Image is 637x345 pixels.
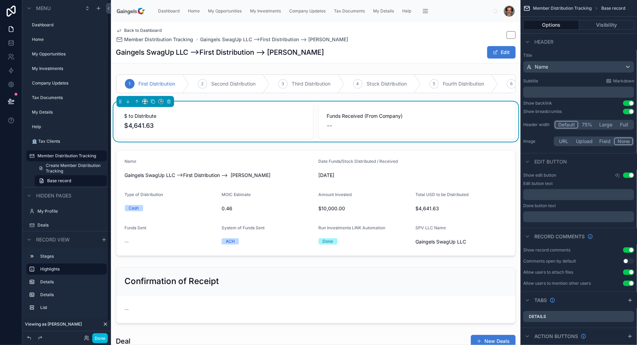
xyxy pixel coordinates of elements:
label: My Details [32,109,103,115]
label: Edit button text [523,181,553,186]
span: Funds Received (From Company) [327,113,507,120]
span: Menu [36,5,51,12]
span: My Investments [250,8,281,14]
span: Company Updates [290,8,326,14]
span: Header [534,38,553,45]
label: Show edit button [523,172,556,178]
a: Dashboard [155,5,184,17]
div: Show backlink [523,100,552,106]
label: Help [32,124,103,130]
button: URL [555,138,573,145]
a: Base record [35,175,107,186]
label: My Opportunities [32,51,103,57]
span: Member Distribution Tracking [124,36,193,43]
span: Back to Dashboard [124,28,162,33]
span: Base record [47,178,71,184]
a: Member Distribution Tracking [116,36,193,43]
a: Back to Dashboard [116,28,162,33]
a: Tax Documents [331,5,370,17]
span: Hidden pages [36,192,71,199]
label: Home [32,37,103,42]
label: List [40,305,101,310]
div: Comments open by default [523,258,576,264]
span: Name [535,63,548,70]
button: Options [523,20,579,30]
span: $ to Distribute [124,113,305,120]
span: My Details [373,8,394,14]
button: Default [555,121,578,129]
label: Dashboard [32,22,103,28]
label: Details [40,279,101,285]
a: My Opportunities [205,5,247,17]
label: Subtitle [523,78,538,84]
span: Viewing as [PERSON_NAME] [25,321,82,327]
div: scrollable content [152,3,493,19]
label: Highlights [40,266,101,272]
label: Header width [523,122,551,127]
a: Gaingels SwagUp LLC -->First Distribution --> [PERSON_NAME] [200,36,348,43]
div: Show record comments [523,247,570,253]
label: My Investments [32,66,103,71]
a: Company Updates [286,5,331,17]
button: Done [92,333,108,343]
label: 🏦 Tax Clients [32,139,103,144]
button: Upload [573,138,596,145]
span: Tabs [534,297,547,304]
label: Image [523,139,551,144]
label: Member Distribution Tracking [37,153,103,159]
span: Action buttons [534,333,578,340]
label: Tax Documents [32,95,103,100]
span: Markdown [613,78,634,84]
label: Title [523,53,634,58]
span: Edit button [534,158,567,165]
div: Show breadcrumbs [523,109,562,114]
label: Deals [37,222,103,228]
label: Company Updates [32,80,103,86]
span: Home [188,8,200,14]
div: scrollable content [523,87,634,98]
button: None [614,138,633,145]
span: Record comments [534,233,585,240]
span: Create Member Distribution Tracking [46,163,103,174]
a: My Details [370,5,399,17]
span: Dashboard [158,8,180,14]
a: Markdown [606,78,634,84]
span: Member Distribution Tracking [533,6,592,11]
button: Name [523,61,634,73]
span: -- [327,121,333,131]
div: Allow users to attach files [523,269,573,275]
button: Edit [487,46,516,59]
button: Large [596,121,616,129]
label: Done button text [523,203,556,209]
div: scrollable content [22,248,111,320]
label: My Profile [37,209,103,214]
div: Allow users to mention other users [523,281,591,286]
a: Home [184,5,205,17]
a: My Investments [247,5,286,17]
label: Details [529,314,546,319]
button: Visibility [579,20,635,30]
span: $4,641.63 [124,121,305,131]
img: App logo [117,6,146,17]
a: Help [399,5,416,17]
div: scrollable content [523,211,634,222]
span: My Opportunities [208,8,242,14]
label: Stages [40,254,101,259]
div: scrollable content [523,189,634,200]
span: Base record [601,6,625,11]
button: Full [616,121,633,129]
label: Details [40,292,101,298]
button: Field [596,138,614,145]
h1: Gaingels SwagUp LLC -->First Distribution --> [PERSON_NAME] [116,47,324,57]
